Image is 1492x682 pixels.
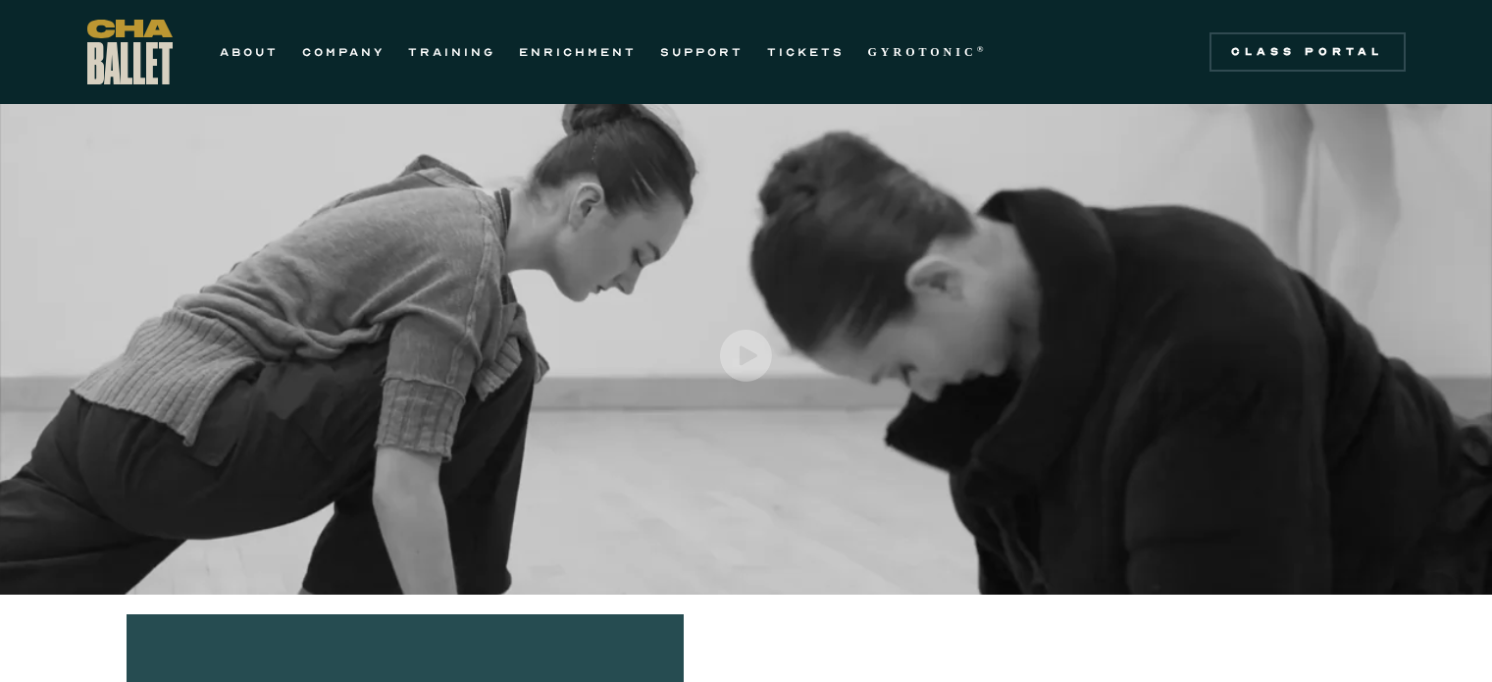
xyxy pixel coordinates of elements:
a: ABOUT [220,40,279,64]
a: GYROTONIC® [868,40,988,64]
strong: GYROTONIC [868,45,977,59]
a: TRAINING [408,40,495,64]
a: TICKETS [767,40,845,64]
div: Class Portal [1221,44,1394,60]
a: ENRICHMENT [519,40,637,64]
sup: ® [977,44,988,54]
a: SUPPORT [660,40,744,64]
a: COMPANY [302,40,385,64]
a: Class Portal [1209,32,1406,72]
a: home [87,20,173,84]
